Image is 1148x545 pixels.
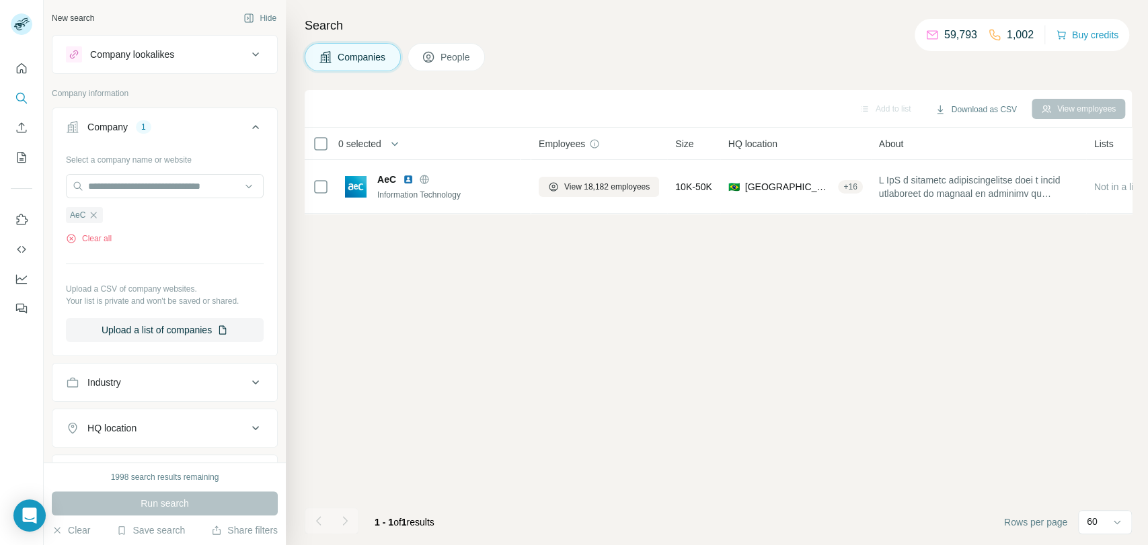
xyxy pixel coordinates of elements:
[393,517,401,528] span: of
[925,99,1026,120] button: Download as CSV
[136,121,151,133] div: 1
[70,209,85,221] span: AeC
[211,523,278,537] button: Share filters
[1094,181,1141,192] span: Not in a list
[52,366,277,399] button: Industry
[52,38,277,71] button: Company lookalikes
[11,86,32,110] button: Search
[11,208,32,232] button: Use Surfe on LinkedIn
[66,283,264,295] p: Upload a CSV of company websites.
[11,116,32,140] button: Enrich CSV
[87,421,137,435] div: HQ location
[66,233,112,245] button: Clear all
[675,180,712,194] span: 10K-50K
[441,50,471,64] span: People
[675,137,693,151] span: Size
[1087,515,1098,528] p: 60
[11,13,32,35] img: Avatar
[116,523,185,537] button: Save search
[234,8,286,28] button: Hide
[401,517,407,528] span: 1
[66,149,264,166] div: Select a company name or website
[52,412,277,444] button: HQ location
[87,120,128,134] div: Company
[52,458,277,490] button: Annual revenue ($)
[838,181,862,193] div: + 16
[52,87,278,99] p: Company information
[1094,137,1114,151] span: Lists
[87,376,121,389] div: Industry
[52,523,90,537] button: Clear
[377,189,523,201] div: Information Technology
[11,237,32,261] button: Use Surfe API
[338,137,381,151] span: 0 selected
[338,50,387,64] span: Companies
[539,137,585,151] span: Employees
[745,180,833,194] span: [GEOGRAPHIC_DATA], [GEOGRAPHIC_DATA]
[879,173,1078,200] span: L IpS d sitametc adipiscingelitse doei t incid utlaboreet do magnaal en adminimv qu nostrudexer u...
[1004,515,1067,529] span: Rows per page
[944,27,977,43] p: 59,793
[52,12,94,24] div: New search
[539,177,659,197] button: View 18,182 employees
[66,295,264,307] p: Your list is private and won't be saved or shared.
[1056,26,1118,44] button: Buy credits
[728,137,777,151] span: HQ location
[111,471,219,483] div: 1998 search results remaining
[377,173,396,186] span: AeC
[375,517,393,528] span: 1 - 1
[305,16,1132,35] h4: Search
[11,56,32,81] button: Quick start
[403,174,414,185] img: LinkedIn logo
[564,181,650,193] span: View 18,182 employees
[375,517,434,528] span: results
[11,145,32,169] button: My lists
[1007,27,1034,43] p: 1,002
[728,180,740,194] span: 🇧🇷
[345,176,367,198] img: Logo of AeC
[52,111,277,149] button: Company1
[66,318,264,342] button: Upload a list of companies
[13,499,46,532] div: Open Intercom Messenger
[90,48,174,61] div: Company lookalikes
[11,267,32,291] button: Dashboard
[11,296,32,321] button: Feedback
[879,137,904,151] span: About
